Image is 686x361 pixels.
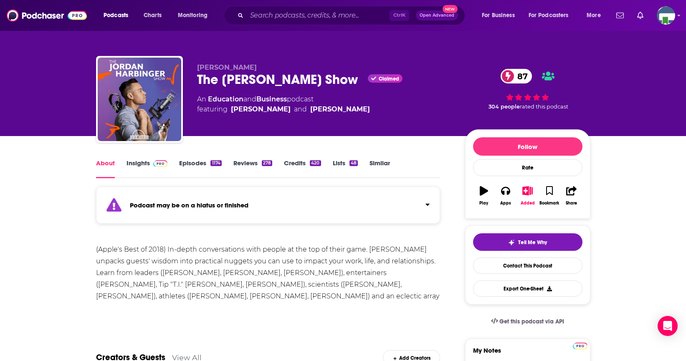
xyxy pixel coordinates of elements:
[539,181,560,211] button: Bookmark
[581,9,611,22] button: open menu
[370,159,390,178] a: Similar
[197,94,370,114] div: An podcast
[473,257,582,274] a: Contact This Podcast
[144,10,162,21] span: Charts
[179,159,221,178] a: Episodes1174
[482,10,515,21] span: For Business
[379,77,399,81] span: Claimed
[499,318,564,325] span: Get this podcast via API
[310,160,321,166] div: 420
[484,311,571,332] a: Get this podcast via API
[476,9,525,22] button: open menu
[349,160,358,166] div: 48
[489,104,520,110] span: 304 people
[390,10,409,21] span: Ctrl K
[130,201,248,209] strong: Podcast may be on a hiatus or finished
[153,160,168,167] img: Podchaser Pro
[634,8,647,23] a: Show notifications dropdown
[210,160,221,166] div: 1174
[127,159,168,178] a: InsightsPodchaser Pro
[473,346,582,361] label: My Notes
[208,95,243,103] a: Education
[465,63,590,115] div: 87 304 peoplerated this podcast
[587,10,601,21] span: More
[473,181,495,211] button: Play
[479,201,488,206] div: Play
[197,104,370,114] span: featuring
[516,181,538,211] button: Added
[495,181,516,211] button: Apps
[521,201,535,206] div: Added
[657,6,675,25] span: Logged in as KCMedia
[473,159,582,176] div: Rate
[232,6,473,25] div: Search podcasts, credits, & more...
[573,343,587,349] img: Podchaser Pro
[197,63,257,71] span: [PERSON_NAME]
[657,6,675,25] button: Show profile menu
[178,10,208,21] span: Monitoring
[96,159,115,178] a: About
[508,239,515,246] img: tell me why sparkle
[420,13,454,18] span: Open Advanced
[473,280,582,297] button: Export One-Sheet
[416,10,458,20] button: Open AdvancedNew
[573,341,587,349] a: Pro website
[233,159,272,178] a: Reviews278
[262,160,272,166] div: 278
[231,104,291,114] a: Jordan Harbinger
[310,104,370,114] a: Gabriel Mizrahi
[539,201,559,206] div: Bookmark
[560,181,582,211] button: Share
[98,58,181,141] img: The Jordan Harbinger Show
[172,9,218,22] button: open menu
[247,9,390,22] input: Search podcasts, credits, & more...
[333,159,358,178] a: Lists48
[96,244,440,314] div: (Apple's Best of 2018) In-depth conversations with people at the top of their game. [PERSON_NAME]...
[473,233,582,251] button: tell me why sparkleTell Me Why
[529,10,569,21] span: For Podcasters
[518,239,547,246] span: Tell Me Why
[98,9,139,22] button: open menu
[523,9,581,22] button: open menu
[520,104,568,110] span: rated this podcast
[243,95,256,103] span: and
[500,201,511,206] div: Apps
[104,10,128,21] span: Podcasts
[657,6,675,25] img: User Profile
[284,159,321,178] a: Credits420
[509,69,532,83] span: 87
[473,137,582,156] button: Follow
[658,316,678,336] div: Open Intercom Messenger
[443,5,458,13] span: New
[96,192,440,224] section: Click to expand status details
[256,95,287,103] a: Business
[294,104,307,114] span: and
[7,8,87,23] img: Podchaser - Follow, Share and Rate Podcasts
[138,9,167,22] a: Charts
[501,69,532,83] a: 87
[566,201,577,206] div: Share
[613,8,627,23] a: Show notifications dropdown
